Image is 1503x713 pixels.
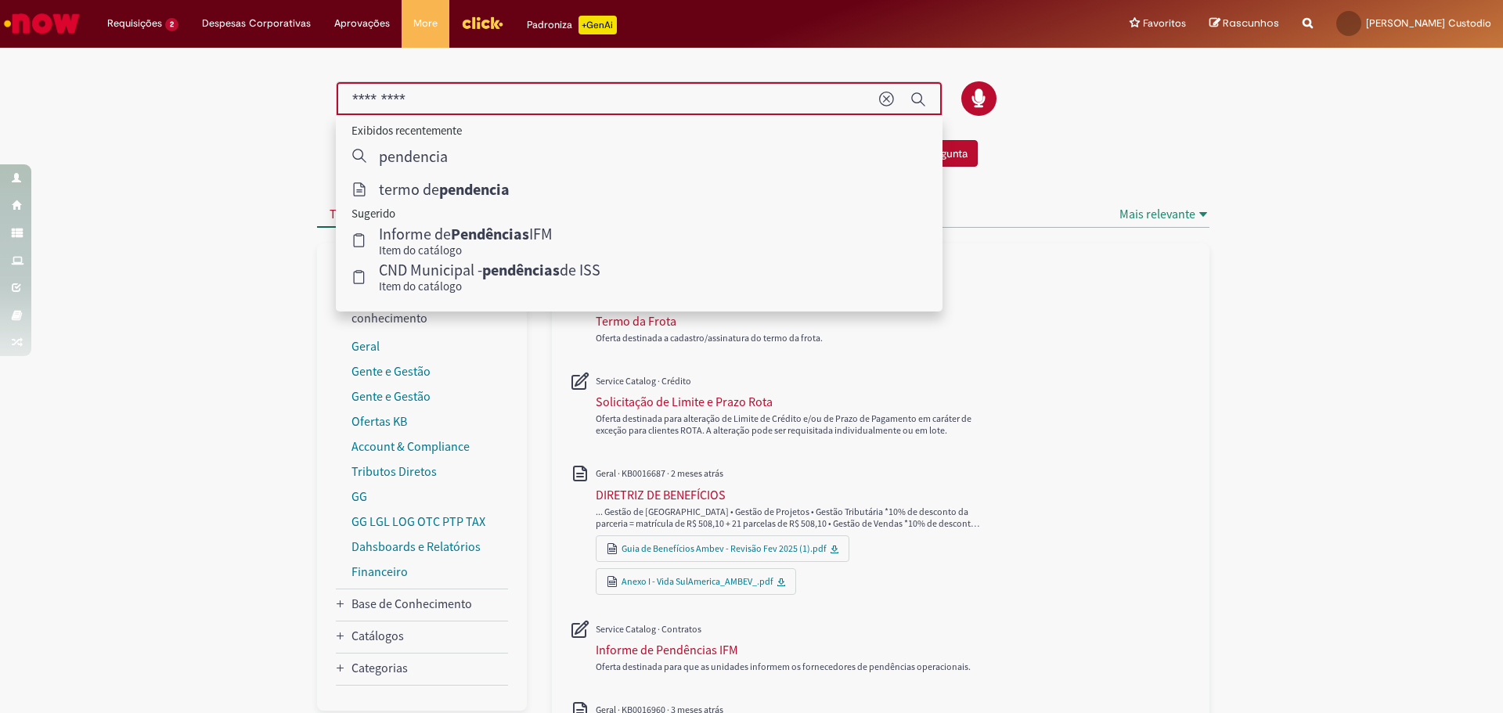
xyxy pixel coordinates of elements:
span: Despesas Corporativas [202,16,311,31]
span: 2 [165,18,178,31]
a: Rascunhos [1209,16,1279,31]
img: click_logo_yellow_360x200.png [461,11,503,34]
div: Padroniza [527,16,617,34]
span: Favoritos [1143,16,1186,31]
p: +GenAi [578,16,617,34]
span: [PERSON_NAME] Custodio [1366,16,1491,30]
img: ServiceNow [2,8,82,39]
span: Requisições [107,16,162,31]
span: Aprovações [334,16,390,31]
span: More [413,16,438,31]
span: Rascunhos [1223,16,1279,31]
